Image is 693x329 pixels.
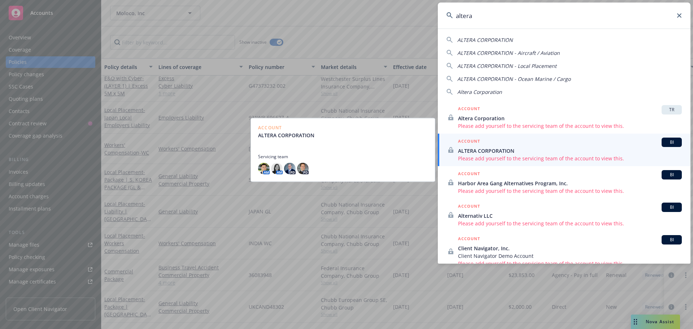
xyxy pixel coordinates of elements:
[664,139,679,146] span: BI
[458,260,682,267] span: Please add yourself to the servicing team of the account to view this.
[664,107,679,113] span: TR
[458,220,682,227] span: Please add yourself to the servicing team of the account to view this.
[458,170,480,179] h5: ACCOUNT
[457,88,502,95] span: Altera Corporation
[458,122,682,130] span: Please add yourself to the servicing team of the account to view this.
[457,75,571,82] span: ALTERA CORPORATION - Ocean Marine / Cargo
[458,212,682,220] span: Alternativ LLC
[458,187,682,195] span: Please add yourself to the servicing team of the account to view this.
[438,166,690,199] a: ACCOUNTBIHarbor Area Gang Alternatives Program, Inc.Please add yourself to the servicing team of ...
[664,237,679,243] span: BI
[438,3,690,29] input: Search...
[438,101,690,134] a: ACCOUNTTRAltera CorporationPlease add yourself to the servicing team of the account to view this.
[458,138,480,146] h5: ACCOUNT
[438,199,690,231] a: ACCOUNTBIAlternativ LLCPlease add yourself to the servicing team of the account to view this.
[458,252,682,260] span: Client Navigator Demo Account
[457,36,513,43] span: ALTERA CORPORATION
[458,114,682,122] span: Altera Corporation
[458,147,682,155] span: ALTERA CORPORATION
[438,231,690,271] a: ACCOUNTBIClient Navigator, Inc.Client Navigator Demo AccountPlease add yourself to the servicing ...
[457,49,560,56] span: ALTERA CORPORATION - Aircraft / Aviation
[457,62,557,69] span: ALTERA CORPORATION - Local Placement
[664,172,679,178] span: BI
[664,204,679,211] span: BI
[458,105,480,114] h5: ACCOUNT
[458,155,682,162] span: Please add yourself to the servicing team of the account to view this.
[458,244,682,252] span: Client Navigator, Inc.
[458,203,480,211] h5: ACCOUNT
[458,235,480,244] h5: ACCOUNT
[458,179,682,187] span: Harbor Area Gang Alternatives Program, Inc.
[438,134,690,166] a: ACCOUNTBIALTERA CORPORATIONPlease add yourself to the servicing team of the account to view this.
